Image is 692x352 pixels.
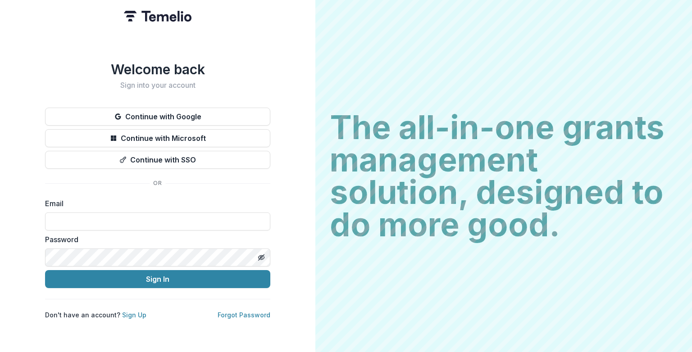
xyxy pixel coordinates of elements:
label: Password [45,234,265,245]
button: Sign In [45,270,270,288]
h1: Welcome back [45,61,270,77]
button: Toggle password visibility [254,250,269,265]
p: Don't have an account? [45,310,146,320]
a: Sign Up [122,311,146,319]
button: Continue with Google [45,108,270,126]
button: Continue with Microsoft [45,129,270,147]
a: Forgot Password [218,311,270,319]
label: Email [45,198,265,209]
img: Temelio [124,11,191,22]
button: Continue with SSO [45,151,270,169]
h2: Sign into your account [45,81,270,90]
